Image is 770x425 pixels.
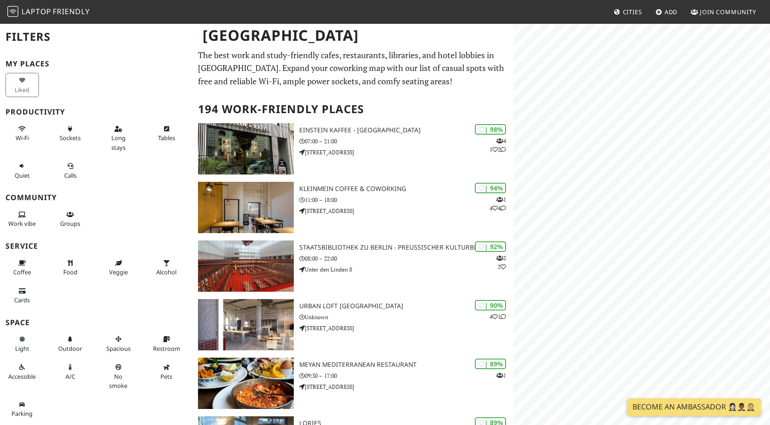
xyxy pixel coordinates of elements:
[54,158,87,183] button: Calls
[102,256,135,280] button: Veggie
[15,344,29,353] span: Natural light
[198,182,294,233] img: KleinMein Coffee & Coworking
[54,207,87,231] button: Groups
[5,108,187,116] h3: Productivity
[489,195,506,212] p: 1 4 4
[299,126,513,134] h3: Einstein Kaffee - [GEOGRAPHIC_DATA]
[198,358,294,409] img: Meyan Mediterranean Restaurant
[700,8,756,16] span: Join Community
[475,241,506,252] div: | 92%
[102,360,135,393] button: No smoke
[5,60,187,68] h3: My Places
[5,360,39,384] button: Accessible
[299,302,513,310] h3: URBAN LOFT [GEOGRAPHIC_DATA]
[111,134,126,151] span: Long stays
[299,265,513,274] p: Unter den Linden 8
[64,171,77,180] span: Video/audio calls
[198,240,294,292] img: Staatsbibliothek zu Berlin - Preußischer Kulturbesitz
[192,240,513,292] a: Staatsbibliothek zu Berlin - Preußischer Kulturbesitz | 92% 22 Staatsbibliothek zu Berlin - Preuß...
[475,124,506,135] div: | 98%
[63,268,77,276] span: Food
[60,219,80,228] span: Group tables
[198,123,294,174] img: Einstein Kaffee - Charlottenburg
[14,296,30,304] span: Credit cards
[489,136,506,154] p: 4 1 2
[475,359,506,369] div: | 89%
[475,183,506,193] div: | 94%
[299,324,513,332] p: [STREET_ADDRESS]
[153,344,180,353] span: Restroom
[54,121,87,146] button: Sockets
[299,196,513,204] p: 11:00 – 18:00
[299,244,513,251] h3: Staatsbibliothek zu Berlin - Preußischer Kulturbesitz
[5,207,39,231] button: Work vibe
[192,299,513,350] a: URBAN LOFT Berlin | 90% 41 URBAN LOFT [GEOGRAPHIC_DATA] Unknown [STREET_ADDRESS]
[665,8,678,16] span: Add
[109,268,128,276] span: Veggie
[8,372,36,381] span: Accessible
[5,256,39,280] button: Coffee
[8,219,36,228] span: People working
[192,358,513,409] a: Meyan Mediterranean Restaurant | 89% 1 Meyan Mediterranean Restaurant 09:30 – 17:00 [STREET_ADDRESS]
[299,313,513,321] p: Unknown
[198,299,294,350] img: URBAN LOFT Berlin
[299,207,513,215] p: [STREET_ADDRESS]
[5,23,187,51] h2: Filters
[150,332,183,356] button: Restroom
[5,397,39,421] button: Parking
[5,283,39,308] button: Cards
[610,4,646,20] a: Cities
[22,6,51,16] span: Laptop
[60,134,81,142] span: Power sockets
[299,382,513,391] p: [STREET_ADDRESS]
[13,268,31,276] span: Coffee
[156,268,176,276] span: Alcohol
[687,4,760,20] a: Join Community
[496,371,506,380] p: 1
[5,193,187,202] h3: Community
[198,49,508,88] p: The best work and study-friendly cafes, restaurants, libraries, and hotel lobbies in [GEOGRAPHIC_...
[7,6,18,17] img: LaptopFriendly
[54,256,87,280] button: Food
[5,121,39,146] button: Wi-Fi
[299,254,513,263] p: 08:00 – 22:00
[299,361,513,369] h3: Meyan Mediterranean Restaurant
[475,300,506,311] div: | 90%
[160,372,172,381] span: Pet friendly
[489,312,506,321] p: 4 1
[158,134,175,142] span: Work-friendly tables
[5,318,187,327] h3: Space
[7,4,90,20] a: LaptopFriendly LaptopFriendly
[627,398,761,416] a: Become an Ambassador 🤵🏻‍♀️🤵🏾‍♂️🤵🏼‍♀️
[102,332,135,356] button: Spacious
[5,158,39,183] button: Quiet
[66,372,75,381] span: Air conditioned
[16,134,29,142] span: Stable Wi-Fi
[54,332,87,356] button: Outdoor
[109,372,127,390] span: Smoke free
[192,123,513,174] a: Einstein Kaffee - Charlottenburg | 98% 412 Einstein Kaffee - [GEOGRAPHIC_DATA] 07:00 – 21:00 [STR...
[299,185,513,193] h3: KleinMein Coffee & Coworking
[150,121,183,146] button: Tables
[192,182,513,233] a: KleinMein Coffee & Coworking | 94% 144 KleinMein Coffee & Coworking 11:00 – 18:00 [STREET_ADDRESS]
[102,121,135,155] button: Long stays
[106,344,131,353] span: Spacious
[198,95,508,123] h2: 194 Work-Friendly Places
[53,6,89,16] span: Friendly
[11,409,33,418] span: Parking
[652,4,682,20] a: Add
[195,23,511,48] h1: [GEOGRAPHIC_DATA]
[54,360,87,384] button: A/C
[150,360,183,384] button: Pets
[299,148,513,157] p: [STREET_ADDRESS]
[5,332,39,356] button: Light
[5,242,187,251] h3: Service
[58,344,82,353] span: Outdoor area
[496,254,506,271] p: 2 2
[15,171,30,180] span: Quiet
[299,371,513,380] p: 09:30 – 17:00
[623,8,642,16] span: Cities
[150,256,183,280] button: Alcohol
[299,137,513,146] p: 07:00 – 21:00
